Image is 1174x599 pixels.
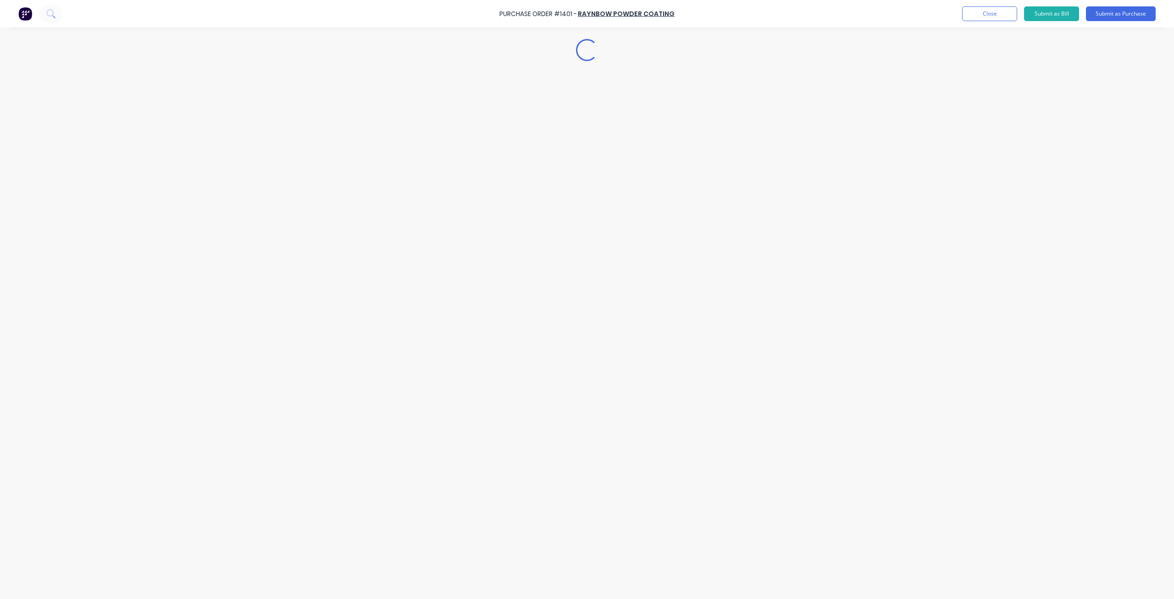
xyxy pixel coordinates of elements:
button: Submit as Purchase [1086,6,1156,21]
img: Factory [18,7,32,21]
a: raynbow powder coating [578,9,675,18]
div: Purchase Order #1401 - [499,9,577,19]
button: Close [962,6,1017,21]
button: Submit as Bill [1024,6,1079,21]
